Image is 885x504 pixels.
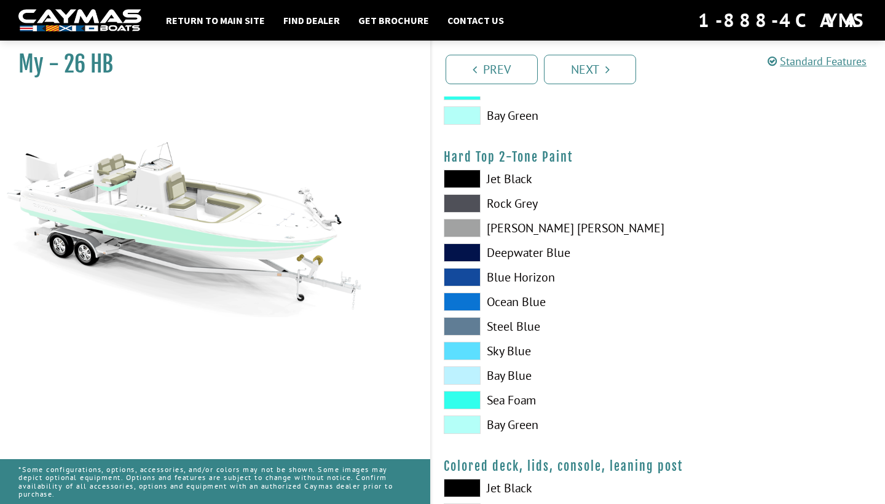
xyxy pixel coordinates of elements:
[444,459,873,474] h4: Colored deck, lids, console, leaning post
[444,170,646,188] label: Jet Black
[444,342,646,360] label: Sky Blue
[18,459,412,504] p: *Some configurations, options, accessories, and/or colors may not be shown. Some images may depic...
[768,54,867,68] a: Standard Features
[444,479,646,497] label: Jet Black
[698,7,867,34] div: 1-888-4CAYMAS
[444,149,873,165] h4: Hard Top 2-Tone Paint
[446,55,538,84] a: Prev
[18,50,399,78] h1: My - 26 HB
[352,12,435,28] a: Get Brochure
[444,391,646,409] label: Sea Foam
[441,12,510,28] a: Contact Us
[442,53,885,84] ul: Pagination
[277,12,346,28] a: Find Dealer
[18,9,141,32] img: white-logo-c9c8dbefe5ff5ceceb0f0178aa75bf4bb51f6bca0971e226c86eb53dfe498488.png
[444,219,646,237] label: [PERSON_NAME] [PERSON_NAME]
[444,415,646,434] label: Bay Green
[444,366,646,385] label: Bay Blue
[544,55,636,84] a: Next
[444,268,646,286] label: Blue Horizon
[444,106,646,125] label: Bay Green
[444,317,646,336] label: Steel Blue
[444,194,646,213] label: Rock Grey
[444,293,646,311] label: Ocean Blue
[160,12,271,28] a: Return to main site
[444,243,646,262] label: Deepwater Blue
